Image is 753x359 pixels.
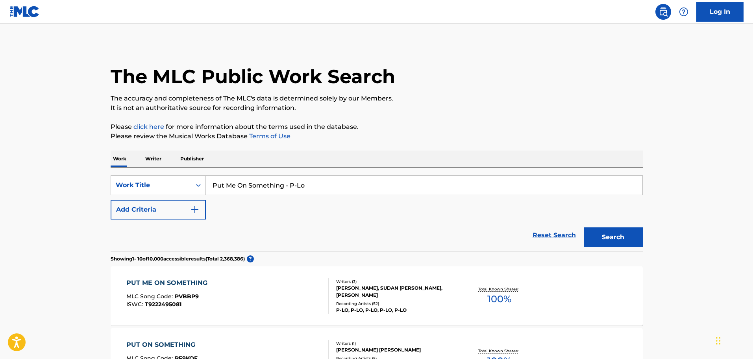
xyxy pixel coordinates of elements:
[178,151,206,167] p: Publisher
[478,348,520,354] p: Total Known Shares:
[9,6,40,17] img: MLC Logo
[679,7,688,17] img: help
[126,340,199,350] div: PUT ON SOMETHING
[133,123,164,130] a: click here
[696,2,744,22] a: Log In
[111,175,643,251] form: Search Form
[145,301,181,308] span: T9222495081
[111,122,643,132] p: Please for more information about the terms used in the database.
[126,278,211,288] div: PUT ME ON SOMETHING
[190,205,200,214] img: 9d2ae6d4665cec9f34b9.svg
[336,307,455,314] div: P-LO, P-LO, P-LO, P-LO, P-LO
[248,132,290,140] a: Terms of Use
[529,227,580,244] a: Reset Search
[126,293,175,300] span: MLC Song Code :
[336,346,455,353] div: [PERSON_NAME] [PERSON_NAME]
[714,321,753,359] iframe: Chat Widget
[175,293,199,300] span: PVBBP9
[336,301,455,307] div: Recording Artists ( 52 )
[111,151,129,167] p: Work
[659,7,668,17] img: search
[143,151,164,167] p: Writer
[716,329,721,353] div: Drag
[111,200,206,219] button: Add Criteria
[478,286,520,292] p: Total Known Shares:
[676,4,692,20] div: Help
[111,266,643,326] a: PUT ME ON SOMETHINGMLC Song Code:PVBBP9ISWC:T9222495081Writers (3)[PERSON_NAME], SUDAN [PERSON_NA...
[336,340,455,346] div: Writers ( 1 )
[111,132,643,141] p: Please review the Musical Works Database
[111,94,643,103] p: The accuracy and completeness of The MLC's data is determined solely by our Members.
[247,255,254,262] span: ?
[584,227,643,247] button: Search
[655,4,671,20] a: Public Search
[111,103,643,113] p: It is not an authoritative source for recording information.
[336,285,455,299] div: [PERSON_NAME], SUDAN [PERSON_NAME], [PERSON_NAME]
[336,279,455,285] div: Writers ( 3 )
[487,292,511,306] span: 100 %
[126,301,145,308] span: ISWC :
[111,65,395,88] h1: The MLC Public Work Search
[111,255,245,262] p: Showing 1 - 10 of 10,000 accessible results (Total 2,368,386 )
[116,180,187,190] div: Work Title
